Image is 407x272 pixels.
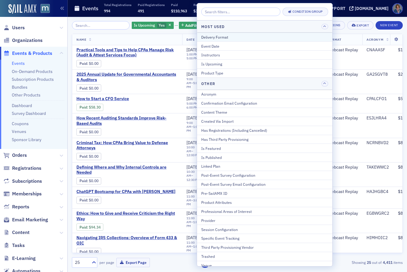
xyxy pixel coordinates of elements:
div: – [186,121,200,133]
span: Subscriptions [12,178,42,185]
a: Other Products [12,92,40,98]
span: [DATE] [186,189,199,194]
button: [DOMAIN_NAME] [349,6,391,11]
time: 6:00 PM [186,105,198,109]
time: 11:00 AM [186,240,195,248]
strong: 25 [366,260,372,265]
a: Orders [3,152,27,159]
a: View Homepage [36,4,50,14]
time: 1:00 PM [186,244,199,252]
strong: 4,411 [382,260,393,265]
p: Refunded [193,3,208,7]
h1: Events [82,5,99,12]
div: Created Via Import [201,119,328,124]
div: Is Featured [201,146,328,151]
span: Practical Tools and Tips to Help CPAs Manage Risk (Audit & Attest Services Focus) [76,47,178,58]
div: Webcast Replay [328,140,358,146]
div: Showing out of items [297,260,403,265]
div: Venue [201,263,328,268]
label: per page [99,260,114,265]
a: Dashboard [12,103,32,108]
span: Events & Products [12,50,52,57]
a: Paid [79,198,87,202]
a: Bundles [12,84,27,90]
span: $58.30 [89,105,101,109]
span: : [79,130,89,134]
div: Paid: 1 - $5830 [76,104,103,111]
a: Organizations [3,37,43,44]
button: Trashed [197,252,332,261]
div: – [186,102,200,109]
span: Name [76,37,86,42]
span: $0.00 [89,249,99,254]
div: 25 [75,259,88,266]
div: Webcast Replay [328,211,358,216]
a: Criminal Tax: How CPAs Bring Value to Defense Attorneys [76,140,178,151]
button: Product Type [197,68,332,77]
div: – [186,216,200,228]
span: $0.00 [89,130,99,134]
span: [DATE] [186,235,199,240]
div: Specific Event Tracking [201,236,328,241]
input: Search filters... [201,8,280,16]
h4: Other [201,81,215,86]
a: Email Marketing [3,217,48,223]
button: Is Upcoming [197,59,332,68]
a: Defining Where and Why Internal Controls are Needed [76,165,178,175]
button: AddFilter [179,22,204,29]
span: Is Upcoming [134,23,155,27]
img: SailAMX [8,4,36,14]
span: Acronym [367,37,383,42]
span: Organizations [12,37,43,44]
span: Profile [392,3,403,14]
span: [DATE] [186,210,199,216]
button: Venue [197,261,332,270]
time: 1:00 PM [186,52,198,56]
div: Pre-SailAMX ID [201,191,328,196]
span: Format [328,37,341,42]
button: Third Party Provisioning Vendor [197,243,332,252]
span: Memberships [12,191,42,197]
div: Webcast Replay [328,47,358,53]
a: Subscriptions [3,178,42,185]
a: Tasks [3,242,25,249]
span: ChatGPT Bootcamp for CPAs with John Higgins [76,189,178,195]
div: CPALCFO1 [367,96,389,102]
div: Paid: 1 - $9434 [76,223,103,231]
a: Navigating IRS Collections: Overview of Form 433 & OIC [76,235,178,246]
span: : [79,86,89,90]
a: Paid [79,105,87,109]
div: Condition Group [292,10,323,13]
button: Post-Event Survey Email Configuration [197,180,332,189]
a: Users [3,24,25,31]
a: On-Demand Products [12,69,53,74]
button: Product Attributes [197,198,332,207]
h4: Most Used [201,24,224,29]
a: How to Start a CFO Service [76,96,178,102]
p: Paid [171,3,187,7]
a: Coupons [12,121,29,126]
div: Has Third Party Provisioning [201,137,328,142]
div: Support [325,6,346,11]
span: Add Filter [185,23,201,28]
div: Paid: 0 - $0 [76,60,101,67]
div: Product Attributes [201,200,328,205]
div: Paid: 0 - $0 [76,197,101,204]
div: – [186,195,200,206]
div: Content Theme [201,109,328,115]
time: 1:00 PM [186,125,199,133]
div: Post-Event Survey Email Configuration [201,182,328,187]
button: Is Published [197,153,332,162]
span: Date [186,37,195,42]
div: Export [357,24,369,27]
a: Subscription Products [12,77,54,82]
span: [DATE] [186,71,199,77]
time: 12:30 PM [186,178,200,182]
button: Post-Event Survey Configuration [197,171,332,180]
time: 9:00 AM [186,77,193,85]
a: New Event [376,22,403,27]
time: 10:30 AM [186,169,195,178]
span: 2025 Annual Update for Governmental Accountants & Auditors [76,72,178,82]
